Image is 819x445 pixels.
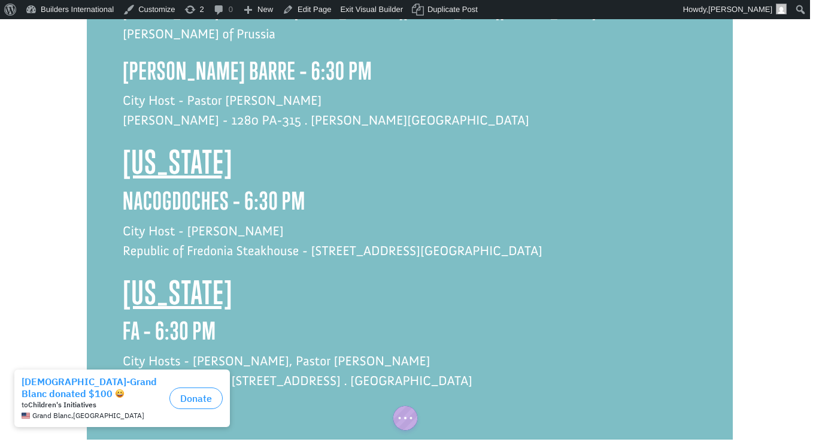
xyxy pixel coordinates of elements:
img: US.png [22,48,30,56]
div: [DEMOGRAPHIC_DATA]-Grand Blanc donated $100 [22,12,165,36]
h3: [PERSON_NAME] Barre – 6:30 PM [123,57,697,91]
button: Donate [169,24,223,46]
span: Grand Blanc , [GEOGRAPHIC_DATA] [32,48,144,56]
span: [US_STATE] [123,143,233,181]
p: City Hosts - [PERSON_NAME], Pastor [PERSON_NAME] [PERSON_NAME] - [STREET_ADDRESS] . [GEOGRAPHIC_D... [123,351,697,404]
span: [PERSON_NAME] [708,5,772,14]
img: emoji grinningFace [115,25,125,35]
p: City Host - [PERSON_NAME] Republic of Fredonia Steakhouse - [STREET_ADDRESS][GEOGRAPHIC_DATA] [123,221,697,274]
h3: Nacogdoches – 6:30 PM [123,187,697,221]
strong: Children's Initiatives [28,37,96,46]
p: City Host - Pastor [PERSON_NAME] [PERSON_NAME] - 1280 PA-315 . [PERSON_NAME][GEOGRAPHIC_DATA] [123,90,697,143]
h3: fa – 6:30 PM [123,317,697,351]
span: [US_STATE] [123,273,233,311]
div: to [22,37,165,46]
